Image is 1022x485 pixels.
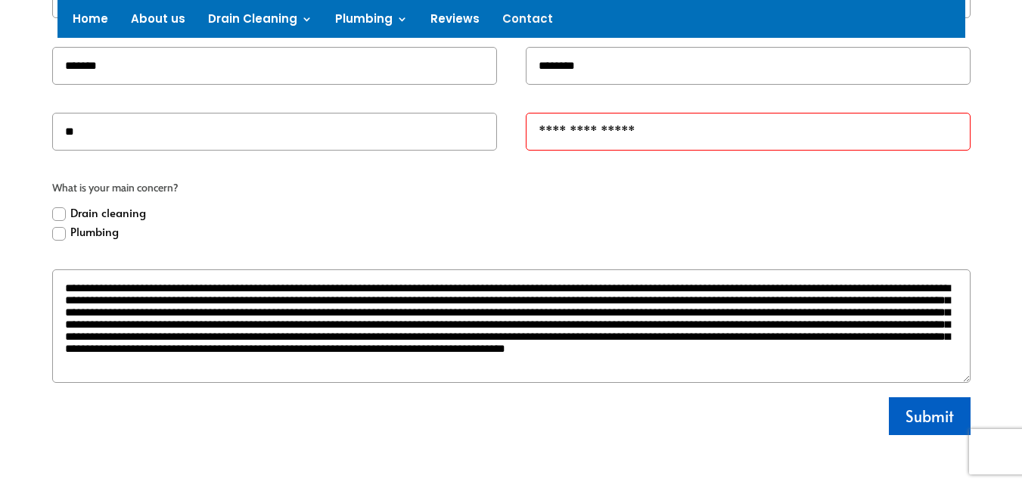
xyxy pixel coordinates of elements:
[430,14,480,30] a: Reviews
[52,222,119,241] label: Plumbing
[335,14,408,30] a: Plumbing
[131,14,185,30] a: About us
[889,397,971,435] button: Submit
[208,14,312,30] a: Drain Cleaning
[52,203,146,222] label: Drain cleaning
[73,14,108,30] a: Home
[502,14,553,30] a: Contact
[52,179,971,197] span: What is your main concern?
